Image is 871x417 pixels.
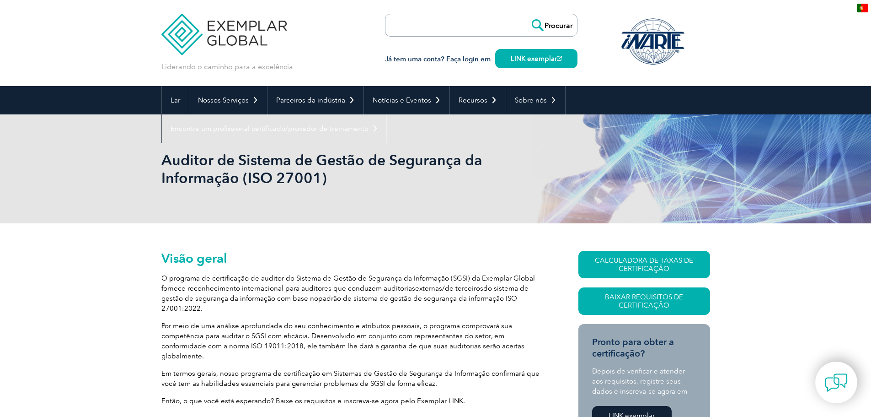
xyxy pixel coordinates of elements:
font: O programa de certificação de auditor do Sistema de Gestão de Segurança da Informação (SGSI) da E... [161,274,535,292]
font: Auditor de Sistema de Gestão de Segurança da Informação (ISO 27001) [161,151,482,187]
font: Pronto para obter a certificação? [592,336,674,359]
a: Encontre um profissional certificado/provedor de treinamento [162,114,387,143]
font: Nossos Serviços [198,96,249,104]
font: Visão geral [161,250,227,266]
font: Encontre um profissional certificado/provedor de treinamento [171,125,369,133]
font: Parceiros da indústria [276,96,345,104]
font: Recursos [459,96,487,104]
a: Sobre nós [506,86,565,114]
a: LINK exemplar [495,49,577,68]
input: Procurar [527,14,577,36]
img: contact-chat.png [825,371,848,394]
a: Notícias e Eventos [364,86,449,114]
a: Nossos Serviços [189,86,267,114]
img: open_square.png [557,56,562,61]
font: Liderando o caminho para a excelência [161,62,293,71]
a: CALCULADORA DE TAXAS DE CERTIFICAÇÃO [578,251,710,278]
font: Lar [171,96,180,104]
font: Em termos gerais, nosso programa de certificação em Sistemas de Gestão de Segurança da Informação... [161,369,540,388]
a: Lar [162,86,189,114]
font: LINK exemplar [511,54,557,63]
font: Sobre nós [515,96,547,104]
font: Depois de verificar e atender aos requisitos, registre seus dados e inscreva-se agora em [592,367,687,395]
a: Parceiros da indústria [267,86,363,114]
a: Baixar Requisitos de Certificação [578,287,710,315]
font: externas/de terceiros [415,284,483,292]
font: Baixar Requisitos de Certificação [605,293,683,309]
font: Por meio de uma análise aprofundada do seu conhecimento e atributos pessoais, o programa comprova... [161,322,524,360]
img: pt [857,4,868,12]
font: CALCULADORA DE TAXAS DE CERTIFICAÇÃO [595,256,693,273]
font: Notícias e Eventos [373,96,431,104]
font: padrão de sistema de gestão de segurança da informação ISO 27001:2022. [161,294,517,313]
font: Já tem uma conta? Faça login em [385,55,491,63]
a: Recursos [450,86,506,114]
font: Então, o que você está esperando? Baixe os requisitos e inscreva-se agora pelo Exemplar LINK. [161,397,465,405]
